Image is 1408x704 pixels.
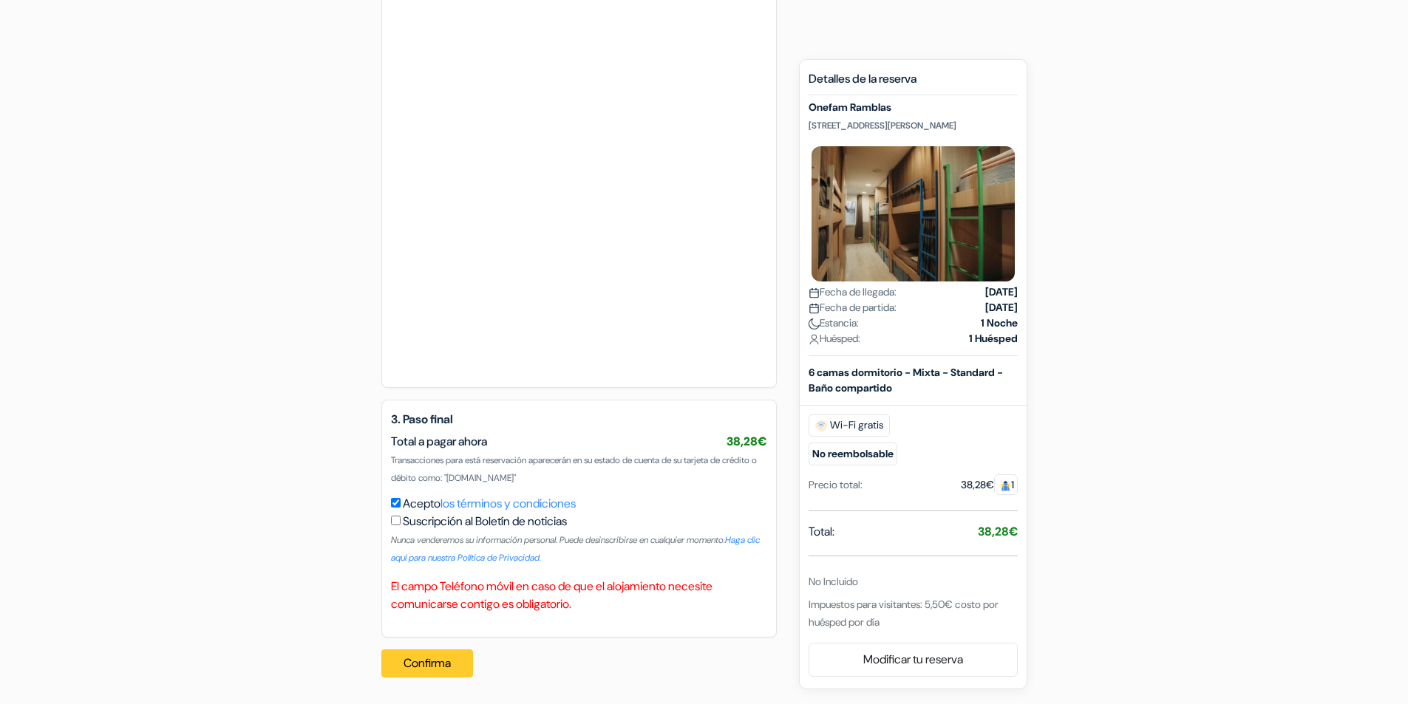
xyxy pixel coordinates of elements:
[809,303,820,314] img: calendar.svg
[985,300,1018,315] strong: [DATE]
[809,318,820,329] img: moon.svg
[391,578,767,613] p: El campo Teléfono móvil en caso de que el alojamiento necesite comunicarse contigo es obligatorio.
[1000,480,1011,491] img: guest.svg
[809,414,890,437] span: Wi-Fi gratis
[809,331,860,346] span: Huésped:
[809,477,863,493] div: Precio total:
[981,315,1018,331] strong: 1 Noche
[809,523,834,541] span: Total:
[969,331,1018,346] strong: 1 Huésped
[809,334,820,345] img: user_icon.svg
[809,366,1003,394] b: 6 camas dormitorio - Mixta - Standard - Baño compartido
[809,315,859,331] span: Estancia:
[809,598,999,629] span: Impuestos para visitantes: 5,50€ costo por huésped por día
[391,454,757,484] span: Transacciones para está reservación aparecerán en su estado de cuenta de su tarjeta de crédito o ...
[809,574,1018,589] div: No Incluido
[403,495,576,513] label: Acepto
[809,287,820,298] img: calendar.svg
[441,496,576,511] a: los términos y condiciones
[391,534,760,564] a: Haga clic aquí para nuestra Política de Privacidad.
[809,101,1018,114] h5: Onefam Ramblas
[985,284,1018,300] strong: [DATE]
[994,474,1018,495] span: 1
[809,284,897,300] span: Fecha de llegada:
[809,300,897,315] span: Fecha de partida:
[809,120,1018,131] p: [STREET_ADDRESS][PERSON_NAME]
[381,649,473,677] button: Confirma
[815,420,827,431] img: free_wifi.svg
[809,72,1018,95] h5: Detalles de la reserva
[809,646,1017,674] a: Modificar tu reserva
[978,524,1018,539] strong: 38,28€
[391,434,487,449] span: Total a pagar ahora
[809,442,897,465] small: No reembolsable
[391,534,760,564] small: Nunca venderemos su información personal. Puede desinscribirse en cualquier momento.
[391,412,767,426] h5: 3. Paso final
[403,513,567,530] label: Suscripción al Boletín de noticias
[727,434,767,449] span: 38,28€
[961,477,1018,493] div: 38,28€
